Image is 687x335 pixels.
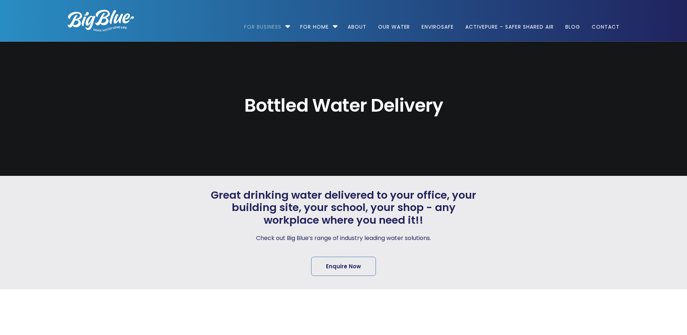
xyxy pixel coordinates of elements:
[311,257,376,276] a: Enquire Now
[68,10,134,32] img: logo
[68,96,620,115] span: Bottled Water Delivery
[209,233,478,243] p: Check out Big Blue’s range of industry leading water solutions.
[209,189,478,227] span: Great drinking water delivered to your office, your building site, your school, your shop - any w...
